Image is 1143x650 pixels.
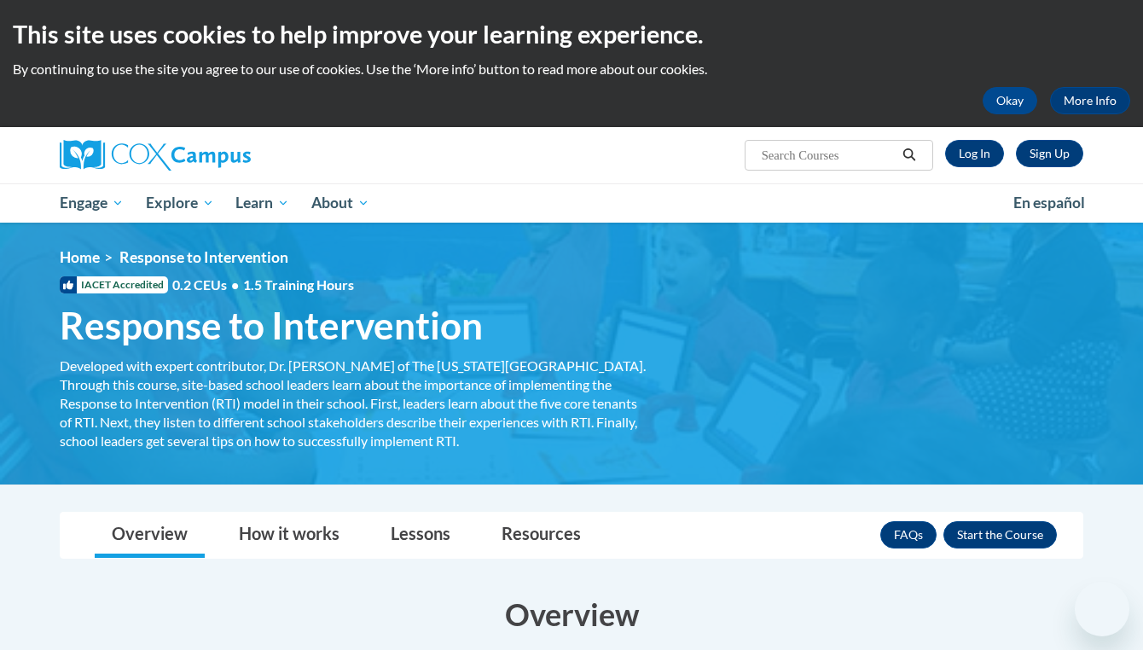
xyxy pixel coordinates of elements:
[60,140,251,171] img: Cox Campus
[60,193,124,213] span: Engage
[224,183,300,223] a: Learn
[49,183,135,223] a: Engage
[1002,185,1096,221] a: En español
[13,17,1130,51] h2: This site uses cookies to help improve your learning experience.
[243,276,354,293] span: 1.5 Training Hours
[1013,194,1085,212] span: En español
[760,145,896,165] input: Search Courses
[231,276,239,293] span: •
[896,145,922,165] button: Search
[146,193,214,213] span: Explore
[60,357,648,450] div: Developed with expert contributor, Dr. [PERSON_NAME] of The [US_STATE][GEOGRAPHIC_DATA]. Through ...
[983,87,1037,114] button: Okay
[1075,582,1129,636] iframe: Button to launch messaging window
[374,513,467,558] a: Lessons
[1050,87,1130,114] a: More Info
[60,303,483,348] span: Response to Intervention
[119,248,288,266] span: Response to Intervention
[1016,140,1083,167] a: Register
[172,276,354,294] span: 0.2 CEUs
[880,521,937,548] a: FAQs
[484,513,598,558] a: Resources
[943,521,1057,548] button: Enroll
[95,513,205,558] a: Overview
[135,183,225,223] a: Explore
[222,513,357,558] a: How it works
[60,140,384,171] a: Cox Campus
[235,193,289,213] span: Learn
[13,60,1130,78] p: By continuing to use the site you agree to our use of cookies. Use the ‘More info’ button to read...
[311,193,369,213] span: About
[34,183,1109,223] div: Main menu
[945,140,1004,167] a: Log In
[60,593,1083,635] h3: Overview
[300,183,380,223] a: About
[60,248,100,266] a: Home
[60,276,168,293] span: IACET Accredited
